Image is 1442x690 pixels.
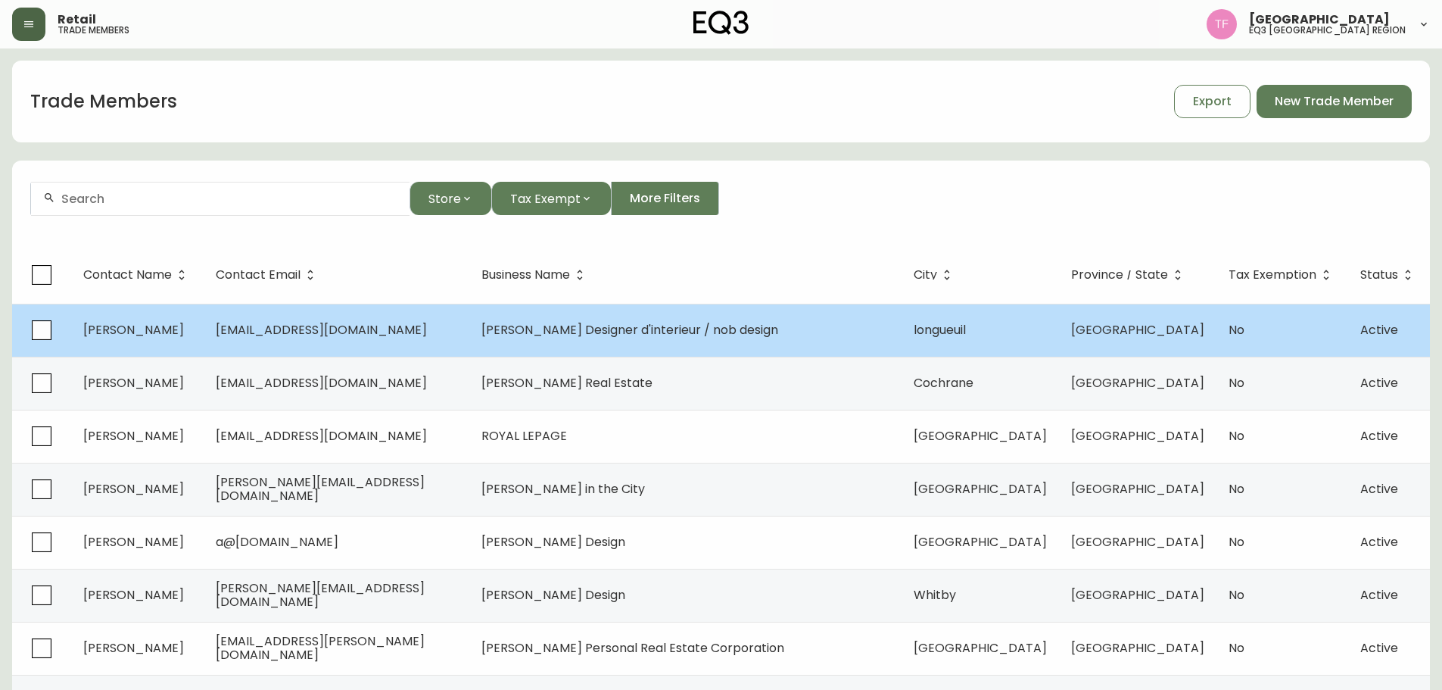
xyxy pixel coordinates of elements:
h1: Trade Members [30,89,177,114]
span: a@[DOMAIN_NAME] [216,533,338,551]
span: Contact Name [83,270,172,279]
span: Status [1360,270,1398,279]
span: [EMAIL_ADDRESS][DOMAIN_NAME] [216,321,427,339]
span: [PERSON_NAME] Personal Real Estate Corporation [481,639,784,657]
button: Tax Exempt [491,182,611,215]
span: No [1229,639,1244,657]
span: Active [1360,533,1398,551]
input: Search [61,192,397,206]
span: Active [1360,480,1398,498]
span: [PERSON_NAME] [83,480,184,498]
span: Business Name [481,270,570,279]
span: [GEOGRAPHIC_DATA] [1071,427,1204,445]
span: Status [1360,268,1418,282]
h5: trade members [58,26,129,35]
span: [PERSON_NAME] [83,639,184,657]
button: Export [1174,85,1250,118]
button: New Trade Member [1257,85,1412,118]
span: Active [1360,427,1398,445]
span: [GEOGRAPHIC_DATA] [1071,374,1204,392]
span: [PERSON_NAME] in the City [481,480,645,498]
span: Active [1360,639,1398,657]
span: No [1229,374,1244,392]
span: [GEOGRAPHIC_DATA] [1071,639,1204,657]
span: Retail [58,14,96,26]
span: [EMAIL_ADDRESS][PERSON_NAME][DOMAIN_NAME] [216,632,425,663]
span: [EMAIL_ADDRESS][DOMAIN_NAME] [216,374,427,392]
h5: eq3 [GEOGRAPHIC_DATA] region [1249,26,1406,35]
span: [PERSON_NAME] [83,533,184,551]
span: Contact Email [216,268,320,282]
button: Store [410,182,491,215]
span: No [1229,586,1244,604]
span: Active [1360,374,1398,392]
span: ROYAL LEPAGE [481,427,567,445]
span: Cochrane [914,374,973,392]
span: [PERSON_NAME] [83,427,184,445]
span: More Filters [630,190,700,207]
span: [GEOGRAPHIC_DATA] [914,480,1047,498]
span: [PERSON_NAME] Designer d'interieur / nob design [481,321,778,339]
span: Province / State [1071,268,1188,282]
span: Contact Email [216,270,301,279]
span: No [1229,427,1244,445]
span: No [1229,480,1244,498]
span: [GEOGRAPHIC_DATA] [1071,321,1204,339]
button: More Filters [611,182,719,215]
span: New Trade Member [1275,93,1394,110]
span: [EMAIL_ADDRESS][DOMAIN_NAME] [216,427,427,445]
span: [PERSON_NAME] [83,586,184,604]
span: No [1229,321,1244,339]
span: Store [428,189,461,208]
span: No [1229,533,1244,551]
span: Whitby [914,586,956,604]
span: [GEOGRAPHIC_DATA] [1249,14,1390,26]
span: [PERSON_NAME] Real Estate [481,374,652,392]
span: Contact Name [83,268,192,282]
span: [GEOGRAPHIC_DATA] [1071,480,1204,498]
span: [GEOGRAPHIC_DATA] [914,533,1047,551]
img: logo [693,11,749,35]
span: [PERSON_NAME] [83,374,184,392]
span: [PERSON_NAME][EMAIL_ADDRESS][DOMAIN_NAME] [216,473,425,504]
span: Tax Exemption [1229,268,1336,282]
span: Business Name [481,268,590,282]
span: City [914,270,937,279]
span: Active [1360,321,1398,339]
span: [PERSON_NAME][EMAIL_ADDRESS][DOMAIN_NAME] [216,579,425,610]
span: [PERSON_NAME] Design [481,586,625,604]
span: [GEOGRAPHIC_DATA] [914,427,1047,445]
span: [PERSON_NAME] [83,321,184,339]
span: Tax Exemption [1229,270,1316,279]
span: Active [1360,586,1398,604]
span: Tax Exempt [510,189,581,208]
span: longueuil [914,321,966,339]
span: [PERSON_NAME] Design [481,533,625,551]
span: [GEOGRAPHIC_DATA] [914,639,1047,657]
span: City [914,268,957,282]
span: Province / State [1071,270,1168,279]
img: 971393357b0bdd4f0581b88529d406f6 [1207,9,1237,39]
span: Export [1193,93,1232,110]
span: [GEOGRAPHIC_DATA] [1071,586,1204,604]
span: [GEOGRAPHIC_DATA] [1071,533,1204,551]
